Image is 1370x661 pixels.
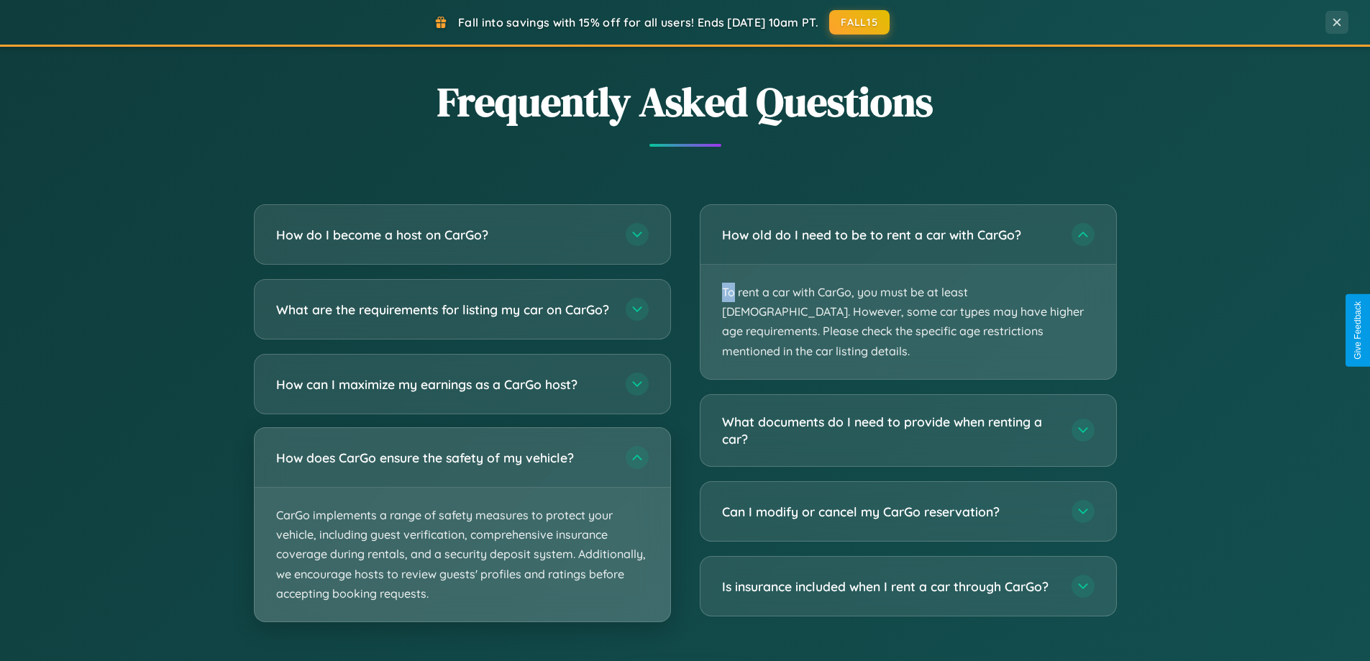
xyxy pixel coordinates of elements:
h3: What are the requirements for listing my car on CarGo? [276,301,611,319]
p: To rent a car with CarGo, you must be at least [DEMOGRAPHIC_DATA]. However, some car types may ha... [700,265,1116,379]
h3: Can I modify or cancel my CarGo reservation? [722,503,1057,521]
h3: How do I become a host on CarGo? [276,226,611,244]
h3: How old do I need to be to rent a car with CarGo? [722,226,1057,244]
button: FALL15 [829,10,890,35]
h3: How can I maximize my earnings as a CarGo host? [276,375,611,393]
h3: Is insurance included when I rent a car through CarGo? [722,578,1057,596]
span: Fall into savings with 15% off for all users! Ends [DATE] 10am PT. [458,15,818,29]
h2: Frequently Asked Questions [254,74,1117,129]
p: CarGo implements a range of safety measures to protect your vehicle, including guest verification... [255,488,670,621]
h3: How does CarGo ensure the safety of my vehicle? [276,449,611,467]
div: Give Feedback [1353,301,1363,360]
h3: What documents do I need to provide when renting a car? [722,413,1057,448]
